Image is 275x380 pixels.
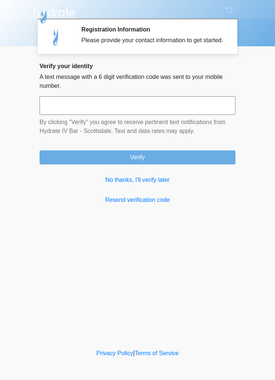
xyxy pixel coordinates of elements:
a: Terms of Service [135,350,179,356]
button: Verify [40,150,235,164]
img: Agent Avatar [45,26,67,48]
p: By clicking "Verify" you agree to receive pertinent text notifications from Hydrate IV Bar - Scot... [40,118,235,136]
div: Please provide your contact information to get started. [81,36,224,45]
a: Privacy Policy [96,350,133,356]
a: Resend verification code [40,196,235,204]
img: Hydrate IV Bar - Scottsdale Logo [32,6,77,24]
h2: Verify your identity [40,63,235,70]
p: A text message with a 6 digit verification code was sent to your mobile number. [40,73,235,90]
a: | [133,350,135,356]
a: No thanks, I'll verify later [40,176,235,184]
